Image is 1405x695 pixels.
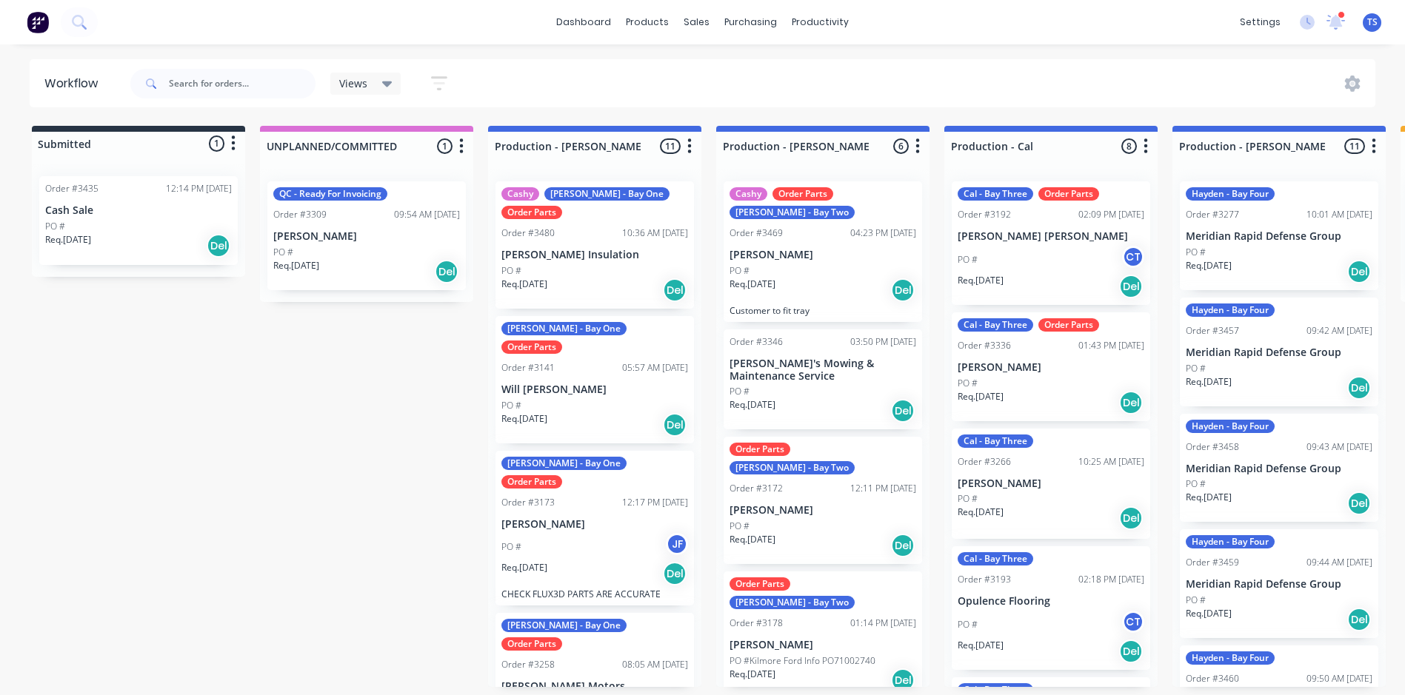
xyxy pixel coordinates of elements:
div: Cal - Bay Three [958,434,1033,448]
div: Cashy [730,187,767,201]
div: Del [663,413,687,437]
div: Order #3469 [730,226,783,240]
div: 09:54 AM [DATE] [394,208,460,221]
div: [PERSON_NAME] - Bay OneOrder PartsOrder #314105:57 AM [DATE]Will [PERSON_NAME]PO #Req.[DATE]Del [495,316,694,443]
div: Del [1347,608,1371,631]
div: [PERSON_NAME] - Bay One [501,322,627,335]
div: Del [1119,275,1143,298]
p: [PERSON_NAME] [PERSON_NAME] [958,230,1144,243]
div: Del [435,260,458,283]
div: sales [676,11,717,33]
div: Del [891,534,915,557]
div: Cashy [501,187,539,201]
div: Del [891,399,915,423]
div: 02:18 PM [DATE] [1078,573,1144,586]
div: Cal - Bay ThreeOrder #326610:25 AM [DATE][PERSON_NAME]PO #Req.[DATE]Del [952,429,1150,540]
div: Order #3336 [958,339,1011,352]
div: Del [891,668,915,692]
div: Hayden - Bay FourOrder #345909:44 AM [DATE]Meridian Rapid Defense GroupPO #Req.[DATE]Del [1180,529,1378,638]
p: Req. [DATE] [730,398,775,412]
div: Order Parts [501,637,562,651]
p: Req. [DATE] [501,278,547,291]
div: 09:50 AM [DATE] [1306,672,1372,685]
p: PO # [1186,477,1206,491]
p: Meridian Rapid Defense Group [1186,578,1372,591]
div: Order #3458 [1186,440,1239,454]
span: TS [1367,16,1378,29]
div: Order #3346 [730,335,783,349]
div: 04:23 PM [DATE] [850,226,916,240]
p: [PERSON_NAME] [958,477,1144,490]
div: Order Parts [501,340,562,354]
a: dashboard [549,11,618,33]
p: Req. [DATE] [1186,259,1232,272]
p: PO #Kilmore Ford Info PO71002740 [730,654,875,668]
div: [PERSON_NAME] - Bay Two [730,206,855,219]
div: Del [1119,639,1143,663]
div: QC - Ready For InvoicingOrder #330909:54 AM [DATE][PERSON_NAME]PO #Req.[DATE]Del [267,181,466,290]
div: Del [207,234,230,258]
p: Customer to fit tray [730,305,916,316]
div: Del [1347,260,1371,283]
div: Order #3277 [1186,208,1239,221]
div: Cal - Bay ThreeOrder PartsOrder #319202:09 PM [DATE][PERSON_NAME] [PERSON_NAME]PO #CTReq.[DATE]Del [952,181,1150,305]
div: 10:01 AM [DATE] [1306,208,1372,221]
div: 10:25 AM [DATE] [1078,455,1144,469]
div: Order Parts [1038,187,1099,201]
p: PO # [730,264,750,278]
p: PO # [958,377,978,390]
div: 05:57 AM [DATE] [622,361,688,375]
div: Cal - Bay ThreeOrder PartsOrder #333601:43 PM [DATE][PERSON_NAME]PO #Req.[DATE]Del [952,312,1150,421]
p: Req. [DATE] [1186,491,1232,504]
p: Meridian Rapid Defense Group [1186,346,1372,359]
p: PO # [501,264,521,278]
p: [PERSON_NAME] [958,361,1144,374]
div: Cal - Bay ThreeOrder #319302:18 PM [DATE]Opulence FlooringPO #CTReq.[DATE]Del [952,546,1150,670]
p: PO # [1186,362,1206,375]
div: Order Parts [501,206,562,219]
img: Factory [27,11,49,33]
div: [PERSON_NAME] - Bay Two [730,596,855,609]
p: PO # [958,492,978,506]
div: Order #3266 [958,455,1011,469]
p: [PERSON_NAME]'s Mowing & Maintenance Service [730,357,916,383]
div: 12:17 PM [DATE] [622,496,688,509]
p: Cash Sale [45,204,232,217]
div: Del [1347,376,1371,400]
div: Hayden - Bay Four [1186,420,1275,433]
div: Cal - Bay Three [958,187,1033,201]
span: Views [339,75,367,91]
div: settings [1232,11,1288,33]
div: purchasing [717,11,784,33]
div: 12:11 PM [DATE] [850,482,916,495]
div: [PERSON_NAME] - Bay One [501,457,627,470]
div: Order #3258 [501,658,555,671]
div: products [618,11,676,33]
div: Del [663,278,687,302]
div: Workflow [44,75,105,93]
p: Opulence Flooring [958,595,1144,608]
p: PO # [1186,594,1206,607]
p: Req. [DATE] [958,390,1004,403]
p: PO # [730,385,750,398]
div: Order Parts [1038,318,1099,332]
p: PO # [501,540,521,554]
div: Cal - Bay Three [958,318,1033,332]
p: Req. [DATE] [958,506,1004,519]
div: Order Parts [772,187,833,201]
div: Order #3193 [958,573,1011,586]
div: CT [1122,611,1144,633]
div: Del [663,562,687,585]
div: 01:14 PM [DATE] [850,617,916,630]
p: [PERSON_NAME] [730,249,916,261]
div: [PERSON_NAME] - Bay OneOrder PartsOrder #317312:17 PM [DATE][PERSON_NAME]PO #JFReq.[DATE]DelCHECK... [495,451,694,606]
p: Meridian Rapid Defense Group [1186,230,1372,243]
p: PO # [501,399,521,412]
div: 03:50 PM [DATE] [850,335,916,349]
div: Order #3173 [501,496,555,509]
div: Order #3192 [958,208,1011,221]
p: [PERSON_NAME] [273,230,460,243]
div: 09:44 AM [DATE] [1306,556,1372,569]
div: [PERSON_NAME] - Bay Two [730,461,855,474]
p: PO # [45,220,65,233]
